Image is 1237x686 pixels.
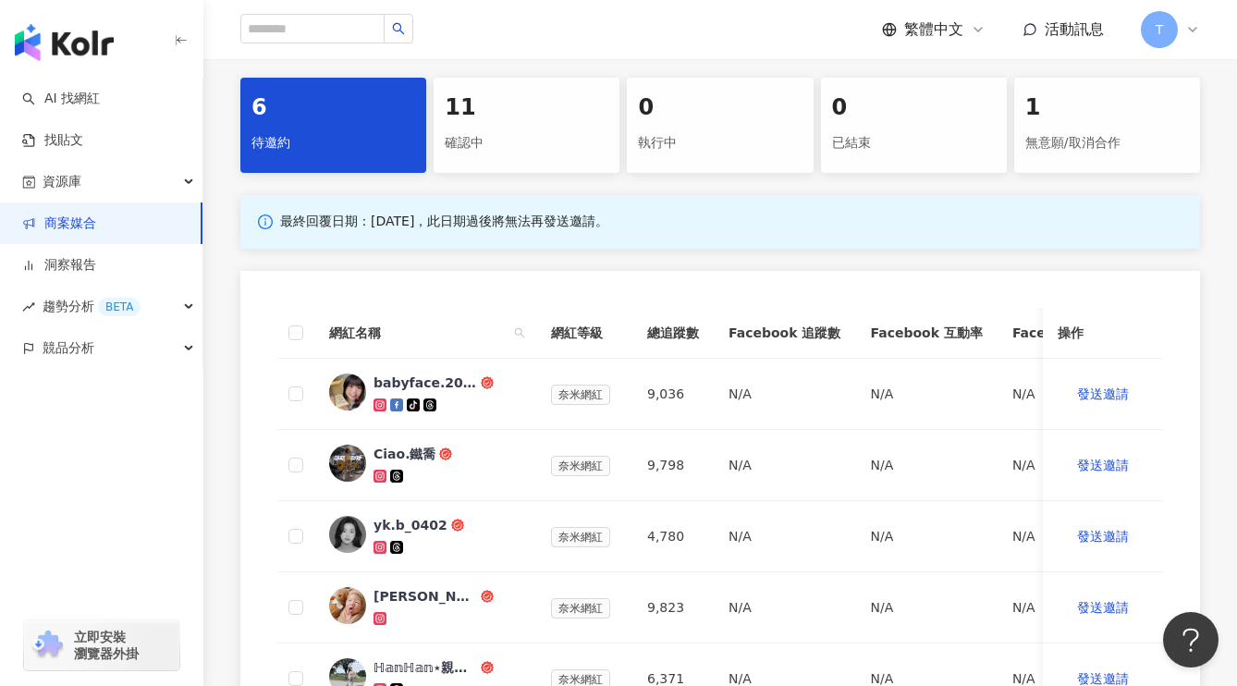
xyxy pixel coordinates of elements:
td: N/A [998,572,1139,643]
span: 發送邀請 [1077,671,1129,686]
th: 操作 [1043,308,1163,359]
span: 繁體中文 [904,19,963,40]
a: 找貼文 [22,131,83,150]
td: 9,036 [632,359,714,430]
span: 發送邀請 [1077,458,1129,472]
button: 發送邀請 [1058,518,1148,555]
td: N/A [855,359,997,430]
div: [PERSON_NAME]媽的育兒人蔘 [374,587,477,606]
span: info-circle [255,212,276,232]
div: 確認中 [445,128,608,159]
a: searchAI 找網紅 [22,90,100,108]
img: KOL Avatar [329,516,366,553]
th: Facebook 觀看率 [998,308,1139,359]
td: N/A [998,430,1139,501]
td: N/A [714,430,855,501]
td: N/A [714,359,855,430]
td: 4,780 [632,501,714,572]
div: Ciao.鐵喬 [374,445,435,463]
td: N/A [714,572,855,643]
span: 奈米網紅 [551,385,610,405]
img: KOL Avatar [329,374,366,410]
td: N/A [714,501,855,572]
span: 活動訊息 [1045,20,1104,38]
img: chrome extension [30,631,66,660]
img: KOL Avatar [329,445,366,482]
span: 競品分析 [43,327,94,369]
span: 發送邀請 [1077,386,1129,401]
td: 9,798 [632,430,714,501]
img: KOL Avatar [329,587,366,624]
span: 趨勢分析 [43,286,141,327]
span: 奈米網紅 [551,598,610,619]
span: 資源庫 [43,161,81,202]
span: rise [22,300,35,313]
div: babyface.20317 [374,374,477,392]
a: chrome extension立即安裝 瀏覽器外掛 [24,620,179,670]
div: 0 [832,92,996,124]
span: search [392,22,405,35]
td: 9,823 [632,572,714,643]
span: search [510,319,529,347]
div: 無意願/取消合作 [1025,128,1189,159]
th: 網紅等級 [536,308,632,359]
span: 發送邀請 [1077,600,1129,615]
span: 網紅名稱 [329,323,507,343]
button: 發送邀請 [1058,375,1148,412]
span: 奈米網紅 [551,456,610,476]
iframe: Help Scout Beacon - Open [1163,612,1219,668]
td: N/A [855,430,997,501]
div: yk.b_0402 [374,516,447,534]
div: 待邀約 [251,128,415,159]
span: 奈米網紅 [551,527,610,547]
td: N/A [855,501,997,572]
button: 發送邀請 [1058,589,1148,626]
div: ℍ𝕒𝕟ℍ𝕒𝕟⋆親子｜景點｜育兒 [374,658,477,677]
th: 總追蹤數 [632,308,714,359]
div: 執行中 [638,128,802,159]
div: 0 [638,92,802,124]
img: logo [15,24,114,61]
p: 最終回覆日期：[DATE]，此日期過後將無法再發送邀請。 [280,213,608,231]
span: 發送邀請 [1077,529,1129,544]
span: search [514,327,525,338]
button: 發送邀請 [1058,447,1148,484]
div: 6 [251,92,415,124]
a: 商案媒合 [22,214,96,233]
td: N/A [855,572,997,643]
td: N/A [998,501,1139,572]
div: 11 [445,92,608,124]
div: 1 [1025,92,1189,124]
th: Facebook 追蹤數 [714,308,855,359]
span: T [1156,19,1164,40]
span: 立即安裝 瀏覽器外掛 [74,629,139,662]
td: N/A [998,359,1139,430]
div: 已結束 [832,128,996,159]
th: Facebook 互動率 [855,308,997,359]
a: 洞察報告 [22,256,96,275]
div: BETA [98,298,141,316]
